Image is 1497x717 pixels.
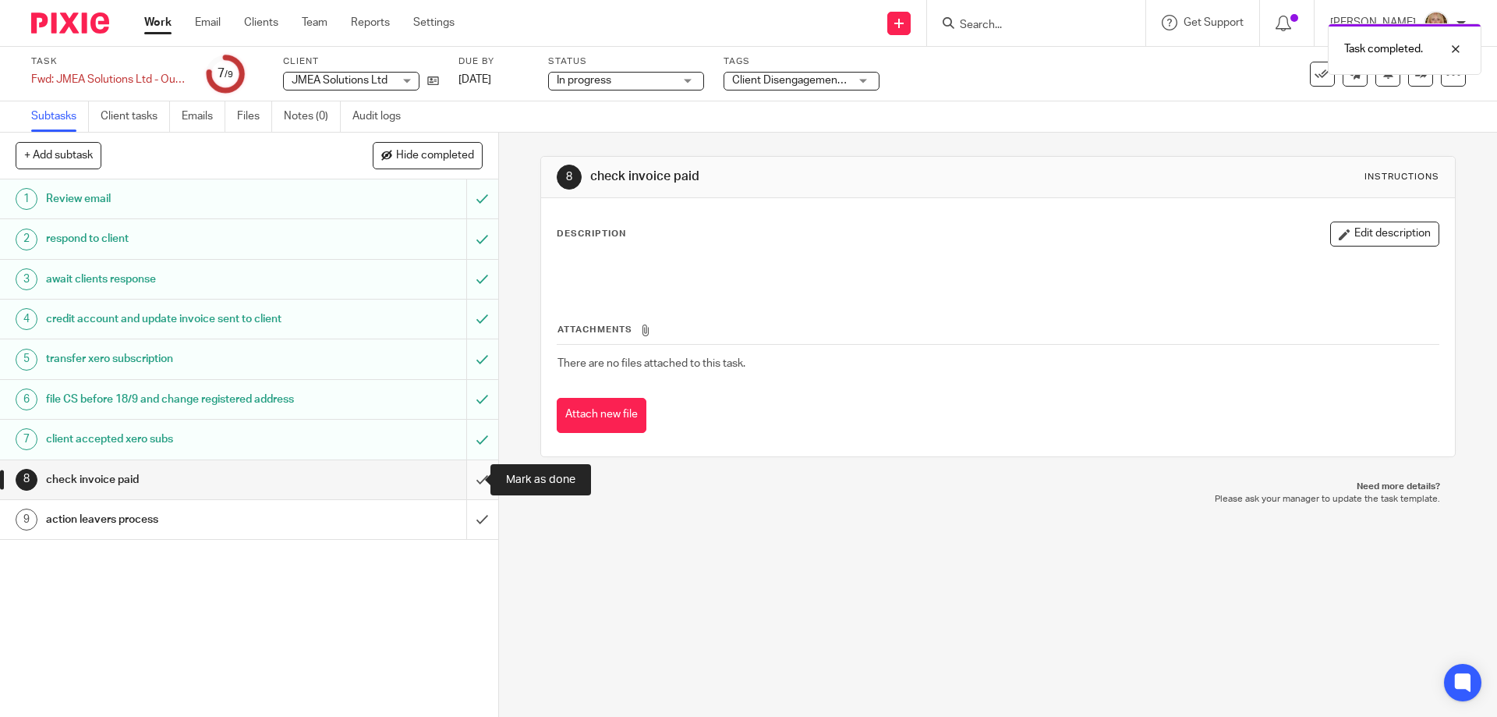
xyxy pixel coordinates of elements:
div: 3 [16,268,37,290]
a: Settings [413,15,455,30]
p: Please ask your manager to update the task template. [556,493,1439,506]
label: Tags [724,55,879,68]
small: /9 [225,70,233,79]
div: 7 [218,65,233,83]
div: 1 [16,188,37,210]
h1: respond to client [46,227,316,250]
h1: credit account and update invoice sent to client [46,307,316,331]
span: JMEA Solutions Ltd [292,75,388,86]
h1: check invoice paid [590,169,1032,185]
img: Pixie [31,12,109,34]
div: 4 [16,308,37,330]
a: Emails [182,101,225,132]
a: Team [302,15,327,30]
button: Hide completed [373,142,483,169]
a: Reports [351,15,390,30]
label: Task [31,55,187,68]
div: Instructions [1364,171,1439,183]
span: Client Disengagement + 1 [732,75,858,86]
a: Clients [244,15,278,30]
a: Subtasks [31,101,89,132]
span: In progress [557,75,611,86]
a: Client tasks [101,101,170,132]
a: Notes (0) [284,101,341,132]
h1: transfer xero subscription [46,347,316,371]
label: Client [283,55,439,68]
h1: Review email [46,187,316,211]
h1: action leavers process [46,508,316,531]
h1: file CS before 18/9 and change registered address [46,388,316,411]
label: Status [548,55,704,68]
button: + Add subtask [16,142,101,169]
label: Due by [458,55,529,68]
div: 7 [16,428,37,450]
p: Task completed. [1344,41,1423,57]
button: Attach new file [557,398,646,433]
div: 8 [16,469,37,491]
p: Description [557,228,626,240]
div: 6 [16,389,37,410]
a: Work [144,15,172,30]
div: 9 [16,509,37,531]
div: 8 [557,165,582,190]
div: 5 [16,349,37,371]
p: Need more details? [556,481,1439,493]
span: Hide completed [396,150,474,162]
a: Files [237,101,272,132]
a: Email [195,15,221,30]
img: JW%20photo.JPG [1424,11,1449,36]
h1: check invoice paid [46,468,316,492]
h1: client accepted xero subs [46,428,316,451]
h1: await clients response [46,268,316,291]
span: There are no files attached to this task. [557,358,745,369]
span: [DATE] [458,74,491,85]
a: Audit logs [352,101,412,132]
div: Fwd: JMEA Solutions Ltd - Outstanding Overdue Invoices Reminder [31,72,187,87]
span: Attachments [557,325,632,334]
div: 2 [16,229,37,250]
button: Edit description [1330,222,1439,247]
